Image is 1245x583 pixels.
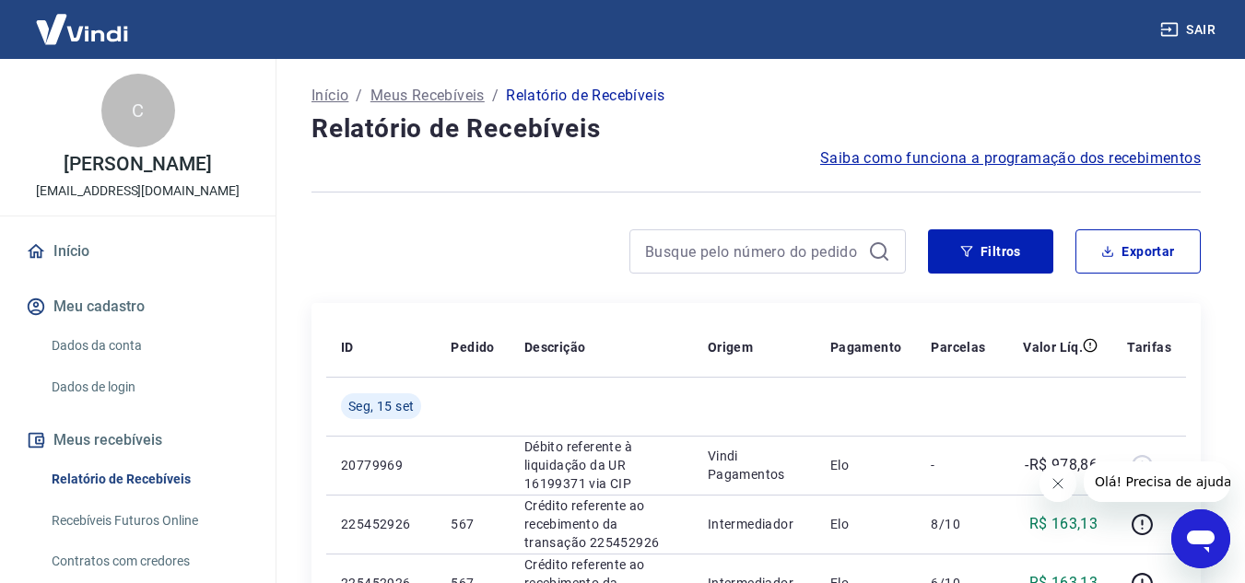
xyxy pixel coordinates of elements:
a: Dados de login [44,368,253,406]
span: Olá! Precisa de ajuda? [11,13,155,28]
p: ID [341,338,354,356]
p: / [492,85,499,107]
button: Exportar [1075,229,1201,274]
span: Seg, 15 set [348,397,414,415]
p: 225452926 [341,515,421,533]
a: Contratos com credores [44,542,253,580]
button: Meus recebíveis [22,420,253,461]
iframe: Botão para abrir a janela de mensagens [1171,509,1230,568]
p: Pagamento [830,338,902,356]
p: Pedido [451,338,494,356]
p: Valor Líq. [1023,338,1083,356]
p: R$ 163,13 [1029,513,1098,535]
p: [PERSON_NAME] [64,155,211,174]
p: Débito referente à liquidação da UR 16199371 via CIP [524,437,678,493]
p: Tarifas [1127,338,1171,356]
p: Parcelas [931,338,985,356]
a: Recebíveis Futuros Online [44,502,253,540]
p: Vindi Pagamentos [708,447,801,484]
p: - [931,456,985,474]
p: / [356,85,362,107]
p: Origem [708,338,753,356]
p: Descrição [524,338,586,356]
button: Sair [1157,13,1223,47]
button: Filtros [928,229,1053,274]
input: Busque pelo número do pedido [645,238,861,265]
a: Meus Recebíveis [370,85,485,107]
p: Intermediador [708,515,801,533]
a: Relatório de Recebíveis [44,461,253,498]
p: 8/10 [931,515,985,533]
p: 567 [451,515,494,533]
iframe: Fechar mensagem [1039,465,1076,502]
p: 20779969 [341,456,421,474]
a: Início [311,85,348,107]
a: Início [22,231,253,272]
a: Dados da conta [44,327,253,365]
button: Meu cadastro [22,286,253,327]
p: Relatório de Recebíveis [506,85,664,107]
p: Elo [830,456,902,474]
div: C [101,74,175,147]
img: Vindi [22,1,142,57]
p: [EMAIL_ADDRESS][DOMAIN_NAME] [36,181,240,201]
p: Crédito referente ao recebimento da transação 225452926 [524,496,678,552]
iframe: Mensagem da empresa [1084,461,1230,502]
h4: Relatório de Recebíveis [311,111,1201,147]
p: -R$ 978,86 [1025,454,1098,476]
p: Elo [830,515,902,533]
a: Saiba como funciona a programação dos recebimentos [820,147,1201,169]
